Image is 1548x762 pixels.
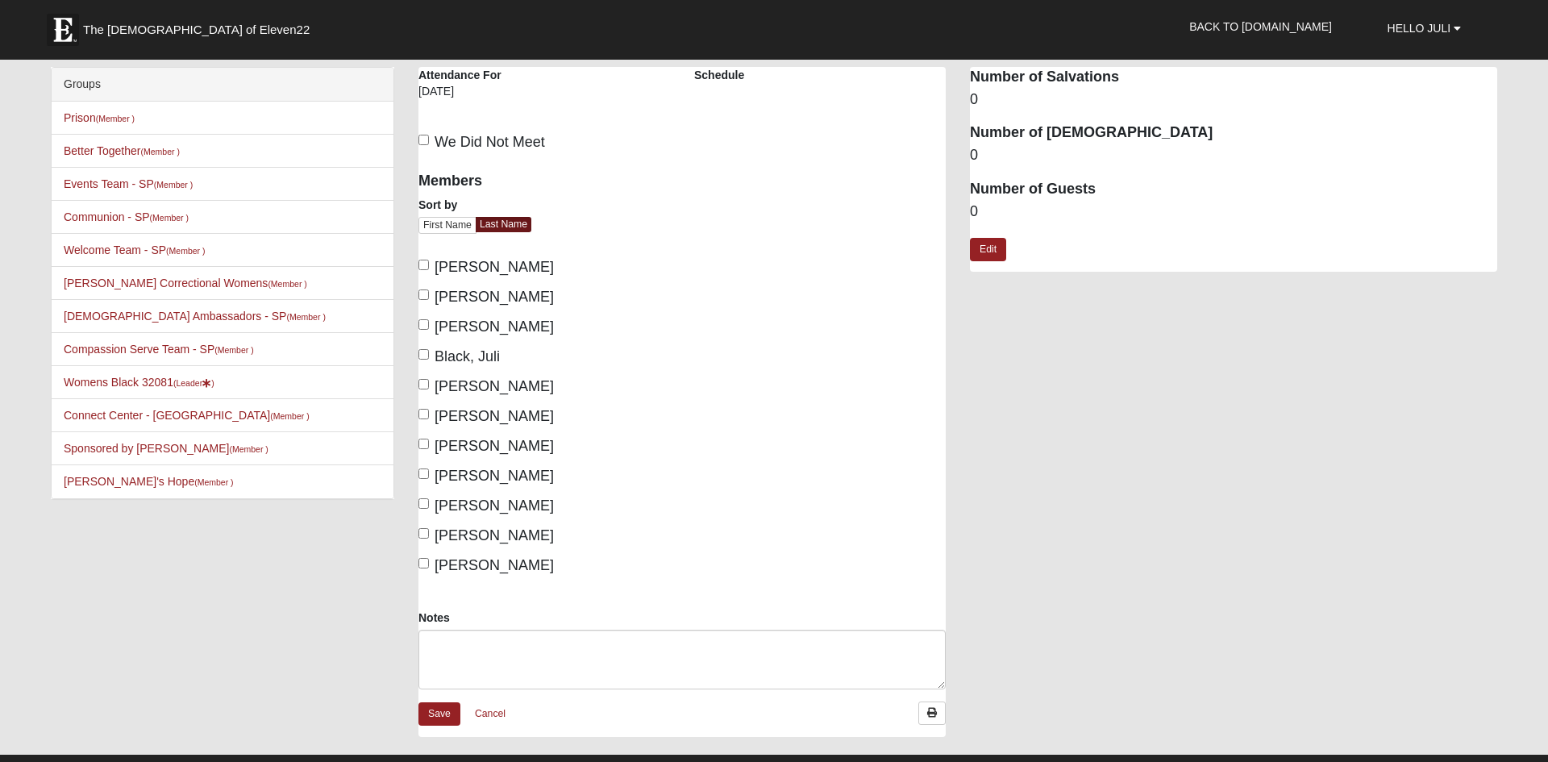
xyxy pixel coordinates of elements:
a: Better Together(Member ) [64,144,180,157]
span: [PERSON_NAME] [435,557,554,573]
input: [PERSON_NAME] [418,558,429,568]
span: The [DEMOGRAPHIC_DATA] of Eleven22 [83,22,310,38]
dd: 0 [970,145,1497,166]
a: Last Name [476,217,531,232]
a: Prison(Member ) [64,111,135,124]
span: [PERSON_NAME] [435,378,554,394]
a: First Name [418,217,476,234]
small: (Member ) [154,180,193,189]
small: (Member ) [140,147,179,156]
input: [PERSON_NAME] [418,379,429,389]
a: Cancel [464,702,516,727]
span: [PERSON_NAME] [435,468,554,484]
input: [PERSON_NAME] [418,409,429,419]
a: The [DEMOGRAPHIC_DATA] of Eleven22 [39,6,361,46]
input: [PERSON_NAME] [418,439,429,449]
a: Womens Black 32081(Leader) [64,376,214,389]
small: (Member ) [150,213,189,223]
a: Compassion Serve Team - SP(Member ) [64,343,254,356]
span: [PERSON_NAME] [435,259,554,275]
h4: Members [418,173,670,190]
input: [PERSON_NAME] [418,260,429,270]
span: [PERSON_NAME] [435,319,554,335]
div: [DATE] [418,83,532,110]
span: Hello Juli [1388,22,1451,35]
small: (Member ) [194,477,233,487]
small: (Member ) [229,444,268,454]
a: Edit [970,238,1006,261]
input: [PERSON_NAME] [418,528,429,539]
a: [PERSON_NAME]'s Hope(Member ) [64,475,234,488]
input: [PERSON_NAME] [418,319,429,330]
small: (Member ) [268,279,306,289]
a: Print Attendance Roster [918,702,946,725]
a: Communion - SP(Member ) [64,210,189,223]
a: Hello Juli [1375,8,1473,48]
a: [PERSON_NAME] Correctional Womens(Member ) [64,277,307,289]
input: [PERSON_NAME] [418,289,429,300]
a: [DEMOGRAPHIC_DATA] Ambassadors - SP(Member ) [64,310,326,323]
small: (Member ) [270,411,309,421]
small: (Leader ) [173,378,214,388]
a: Save [418,702,460,726]
label: Sort by [418,197,457,213]
span: [PERSON_NAME] [435,289,554,305]
dt: Number of Guests [970,179,1497,200]
a: Welcome Team - SP(Member ) [64,244,206,256]
dt: Number of Salvations [970,67,1497,88]
a: Events Team - SP(Member ) [64,177,193,190]
img: Eleven22 logo [47,14,79,46]
div: Groups [52,68,393,102]
input: We Did Not Meet [418,135,429,145]
span: [PERSON_NAME] [435,498,554,514]
span: [PERSON_NAME] [435,408,554,424]
span: [PERSON_NAME] [435,438,554,454]
input: [PERSON_NAME] [418,468,429,479]
small: (Member ) [214,345,253,355]
a: Back to [DOMAIN_NAME] [1177,6,1344,47]
span: [PERSON_NAME] [435,527,554,543]
dd: 0 [970,90,1497,110]
small: (Member ) [286,312,325,322]
dt: Number of [DEMOGRAPHIC_DATA] [970,123,1497,144]
input: [PERSON_NAME] [418,498,429,509]
span: Black, Juli [435,348,500,364]
label: Notes [418,610,450,626]
small: (Member ) [96,114,135,123]
dd: 0 [970,202,1497,223]
label: Attendance For [418,67,501,83]
input: Black, Juli [418,349,429,360]
small: (Member ) [166,246,205,256]
span: We Did Not Meet [435,134,545,150]
a: Sponsored by [PERSON_NAME](Member ) [64,442,268,455]
a: Connect Center - [GEOGRAPHIC_DATA](Member ) [64,409,310,422]
label: Schedule [694,67,744,83]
